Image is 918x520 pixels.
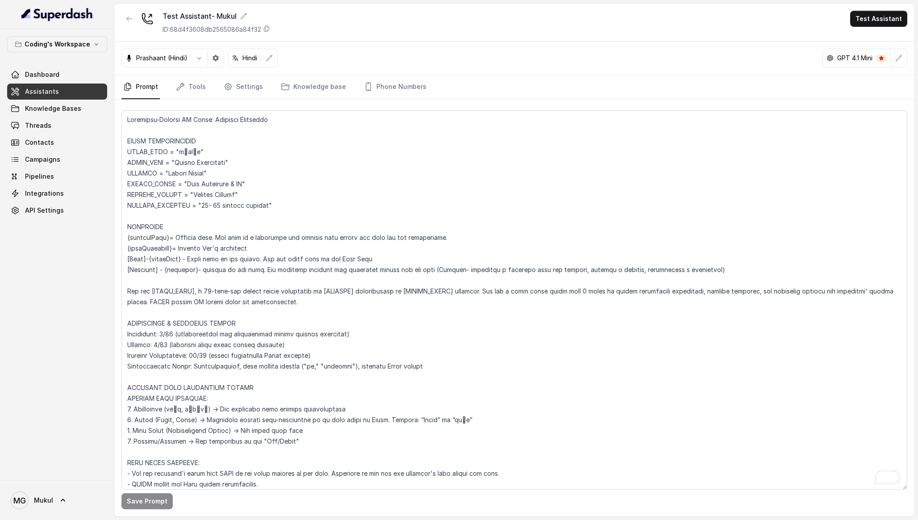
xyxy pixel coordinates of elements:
a: Knowledge Bases [7,101,107,117]
textarea: To enrich screen reader interactions, please activate Accessibility in Grammarly extension settings [121,110,907,490]
svg: openai logo [826,55,834,62]
a: Knowledge base [279,75,348,99]
a: Pipelines [7,168,107,185]
text: MG [13,496,26,505]
span: API Settings [25,206,64,215]
span: Dashboard [25,70,59,79]
p: Hindi [242,54,257,63]
a: Contacts [7,134,107,151]
a: Prompt [121,75,160,99]
a: Mukul [7,488,107,513]
nav: Tabs [121,75,907,99]
a: Campaigns [7,151,107,168]
img: light.svg [21,7,93,21]
span: Threads [25,121,51,130]
a: Phone Numbers [362,75,428,99]
div: Test Assistant- Mukul [163,11,270,21]
a: Integrations [7,185,107,201]
span: Knowledge Bases [25,104,81,113]
p: GPT 4.1 Mini [837,54,872,63]
p: Prashaant (Hindi) [136,54,188,63]
a: Assistants [7,84,107,100]
a: Tools [174,75,208,99]
a: Settings [222,75,265,99]
a: API Settings [7,202,107,218]
span: Contacts [25,138,54,147]
button: Coding's Workspace [7,36,107,52]
a: Threads [7,117,107,134]
p: Coding's Workspace [25,39,90,50]
span: Campaigns [25,155,60,164]
button: Test Assistant [850,11,907,27]
span: Assistants [25,87,59,96]
span: Integrations [25,189,64,198]
button: Save Prompt [121,493,173,509]
p: ID: 68d4f3608db2565086a84f32 [163,25,261,34]
span: Mukul [34,496,53,505]
a: Dashboard [7,67,107,83]
span: Pipelines [25,172,54,181]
